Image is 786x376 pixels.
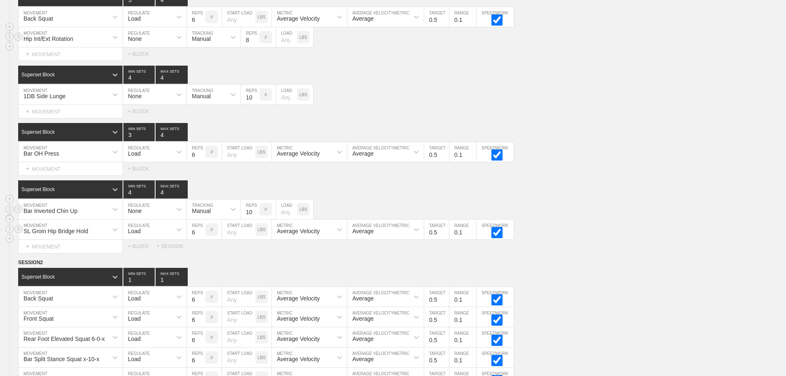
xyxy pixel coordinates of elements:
div: Hip Int/Ext Rotation [24,35,73,42]
input: Any [222,7,255,27]
div: Average Velocity [277,15,320,22]
input: Any [222,327,255,347]
p: # [210,335,213,340]
div: Average [352,336,374,342]
p: LBS [258,335,266,340]
p: # [264,35,267,40]
div: Average Velocity [277,228,320,234]
p: LBS [258,355,266,360]
input: None [156,180,188,199]
input: Any [276,85,297,104]
div: Superset Block [21,274,55,280]
div: + BLOCK [128,109,157,114]
p: LBS [258,295,266,299]
div: Back Squat [24,15,53,22]
span: + [26,108,29,115]
p: LBS [300,35,307,40]
span: + [26,165,29,172]
div: Load [128,295,141,302]
div: Load [128,356,141,362]
div: Average [352,150,374,157]
div: None [128,35,142,42]
div: Bar Split Stance Squat x-10-x [24,356,99,362]
p: # [210,355,213,360]
p: # [210,227,213,232]
div: Average Velocity [277,150,320,157]
p: LBS [258,150,266,154]
div: Superset Block [21,129,55,135]
div: Superset Block [21,187,55,192]
div: Bar Inverted Chin Up [24,208,78,214]
div: SL Groin Hip Bridge Hold [24,228,88,234]
div: + BLOCK [128,166,157,172]
input: Any [276,199,297,219]
div: MOVEMENT [18,47,123,61]
div: Average Velocity [277,336,320,342]
p: # [210,295,213,299]
div: Back Squat [24,295,53,302]
input: None [156,268,188,286]
input: Any [222,307,255,327]
div: Load [128,15,141,22]
input: None [156,66,188,84]
div: Front Squat [24,315,54,322]
p: LBS [300,207,307,212]
span: SESSION 2 [18,260,43,265]
div: Load [128,336,141,342]
iframe: Chat Widget [745,336,786,376]
input: Any [222,348,255,367]
input: Any [276,27,297,47]
div: Rear Foot Elevated Squat 6-0-x [24,336,105,342]
div: Average Velocity [277,356,320,362]
p: # [264,207,267,212]
div: Average [352,228,374,234]
div: + BLOCK [128,51,157,57]
div: Average [352,315,374,322]
div: Load [128,228,141,234]
span: + [26,50,29,57]
span: + [26,243,29,250]
p: LBS [258,227,266,232]
p: # [210,150,213,154]
div: Average [352,15,374,22]
p: # [264,92,267,97]
p: LBS [258,15,266,19]
div: Manual [192,208,211,214]
div: MOVEMENT [18,240,123,253]
div: Manual [192,35,211,42]
div: Average Velocity [277,315,320,322]
p: LBS [300,92,307,97]
p: LBS [258,315,266,319]
div: Average Velocity [277,295,320,302]
div: Manual [192,93,211,99]
div: None [128,93,142,99]
input: None [156,123,188,141]
input: Any [222,220,255,239]
div: MOVEMENT [18,162,123,176]
p: # [210,315,213,319]
div: + BLOCK [128,244,157,249]
div: Average [352,356,374,362]
div: Load [128,315,141,322]
input: Any [222,142,255,162]
div: Bar OH Press [24,150,59,157]
div: Load [128,150,141,157]
div: Average [352,295,374,302]
div: MOVEMENT [18,105,123,118]
p: # [210,15,213,19]
div: None [128,208,142,214]
div: Superset Block [21,72,55,78]
div: + SESSION [157,244,190,249]
input: Any [222,287,255,307]
div: 1DB Side Lunge [24,93,66,99]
